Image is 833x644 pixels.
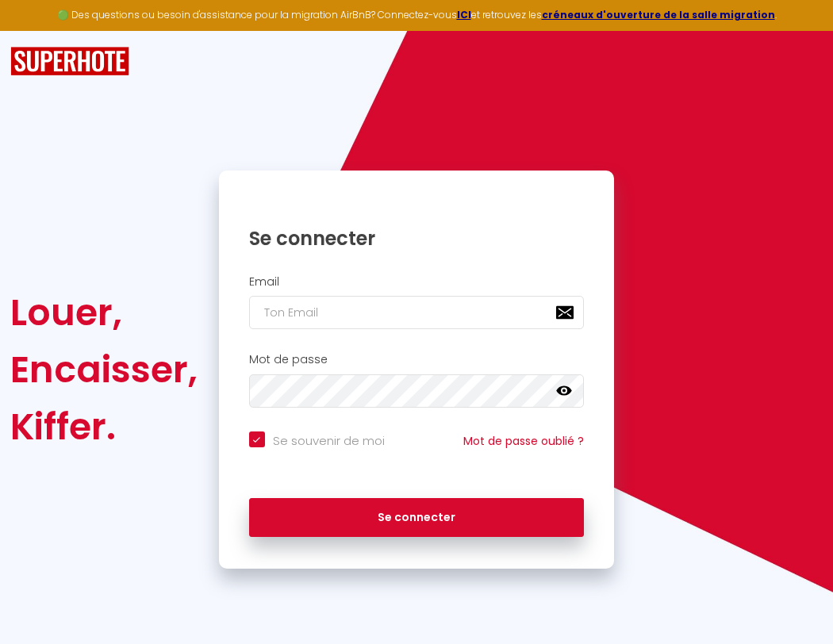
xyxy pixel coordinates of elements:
[10,284,198,341] div: Louer,
[457,8,471,21] a: ICI
[249,353,585,366] h2: Mot de passe
[10,341,198,398] div: Encaisser,
[249,226,585,251] h1: Se connecter
[542,8,775,21] a: créneaux d'ouverture de la salle migration
[249,296,585,329] input: Ton Email
[249,498,585,538] button: Se connecter
[10,47,129,76] img: SuperHote logo
[249,275,585,289] h2: Email
[463,433,584,449] a: Mot de passe oublié ?
[10,398,198,455] div: Kiffer.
